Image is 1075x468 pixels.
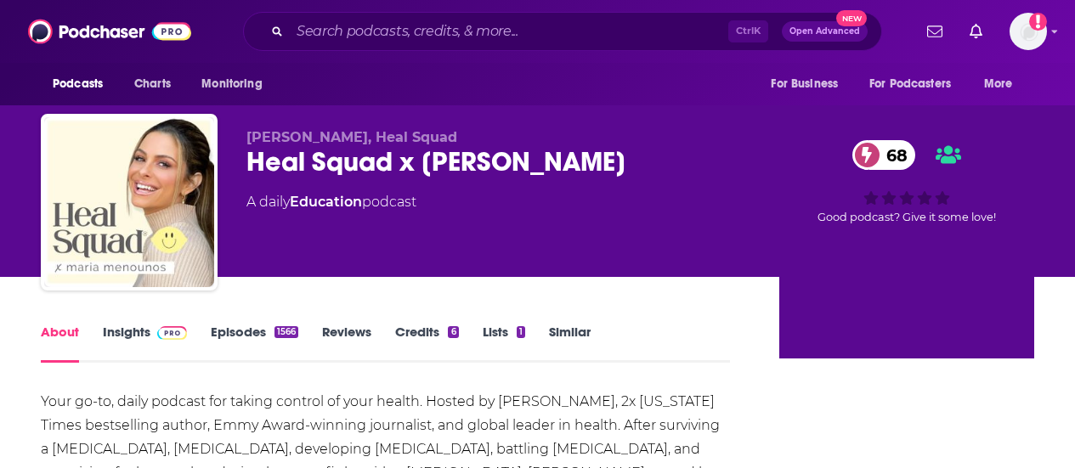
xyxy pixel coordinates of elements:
button: open menu [41,68,125,100]
a: Credits6 [395,324,458,363]
button: open menu [759,68,859,100]
div: 68Good podcast? Give it some love! [779,129,1034,234]
img: Heal Squad x Maria Menounos [44,117,214,287]
button: Show profile menu [1010,13,1047,50]
a: About [41,324,79,363]
img: User Profile [1010,13,1047,50]
div: 1566 [274,326,298,338]
a: 68 [852,140,916,170]
span: 68 [869,140,916,170]
button: open menu [858,68,976,100]
a: Episodes1566 [211,324,298,363]
span: More [984,72,1013,96]
a: InsightsPodchaser Pro [103,324,187,363]
div: 6 [448,326,458,338]
button: open menu [190,68,284,100]
img: Podchaser Pro [157,326,187,340]
span: Podcasts [53,72,103,96]
a: Education [290,194,362,210]
span: Logged in as Ashley_Beenen [1010,13,1047,50]
span: Open Advanced [789,27,860,36]
span: For Business [771,72,838,96]
div: A daily podcast [246,192,416,212]
a: Similar [549,324,591,363]
span: Charts [134,72,171,96]
button: open menu [972,68,1034,100]
img: Podchaser - Follow, Share and Rate Podcasts [28,15,191,48]
span: For Podcasters [869,72,951,96]
div: 1 [517,326,525,338]
span: Good podcast? Give it some love! [818,211,996,223]
span: New [836,10,867,26]
a: Charts [123,68,181,100]
a: Lists1 [483,324,525,363]
div: Search podcasts, credits, & more... [243,12,882,51]
a: Show notifications dropdown [963,17,989,46]
span: Ctrl K [728,20,768,42]
a: Reviews [322,324,371,363]
button: Open AdvancedNew [782,21,868,42]
input: Search podcasts, credits, & more... [290,18,728,45]
span: [PERSON_NAME], Heal Squad [246,129,457,145]
a: Show notifications dropdown [920,17,949,46]
svg: Add a profile image [1029,13,1047,31]
span: Monitoring [201,72,262,96]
